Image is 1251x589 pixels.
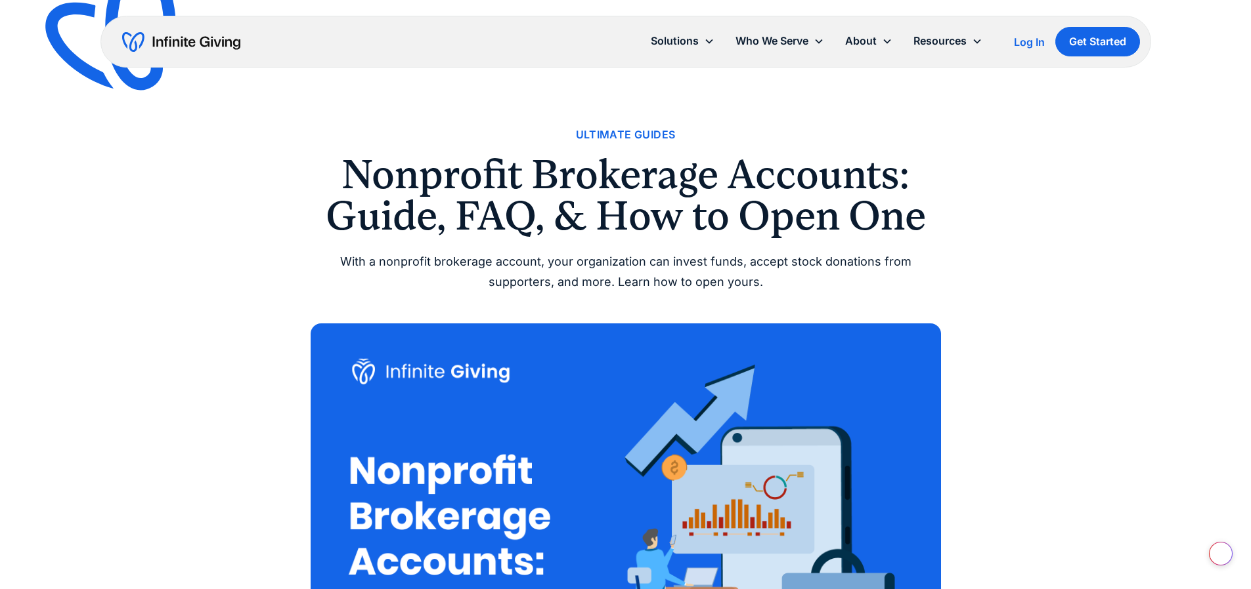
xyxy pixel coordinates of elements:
[1014,37,1045,47] div: Log In
[122,31,240,52] a: home
[576,126,676,144] a: Ultimate Guides
[311,154,941,236] h1: Nonprofit Brokerage Accounts: Guide, FAQ, & How to Open One
[1055,27,1140,56] a: Get Started
[835,27,903,55] div: About
[903,27,993,55] div: Resources
[1014,34,1045,50] a: Log In
[845,32,877,50] div: About
[651,32,699,50] div: Solutions
[311,252,941,292] div: With a nonprofit brokerage account, your organization can invest funds, accept stock donations fr...
[725,27,835,55] div: Who We Serve
[735,32,808,50] div: Who We Serve
[913,32,967,50] div: Resources
[640,27,725,55] div: Solutions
